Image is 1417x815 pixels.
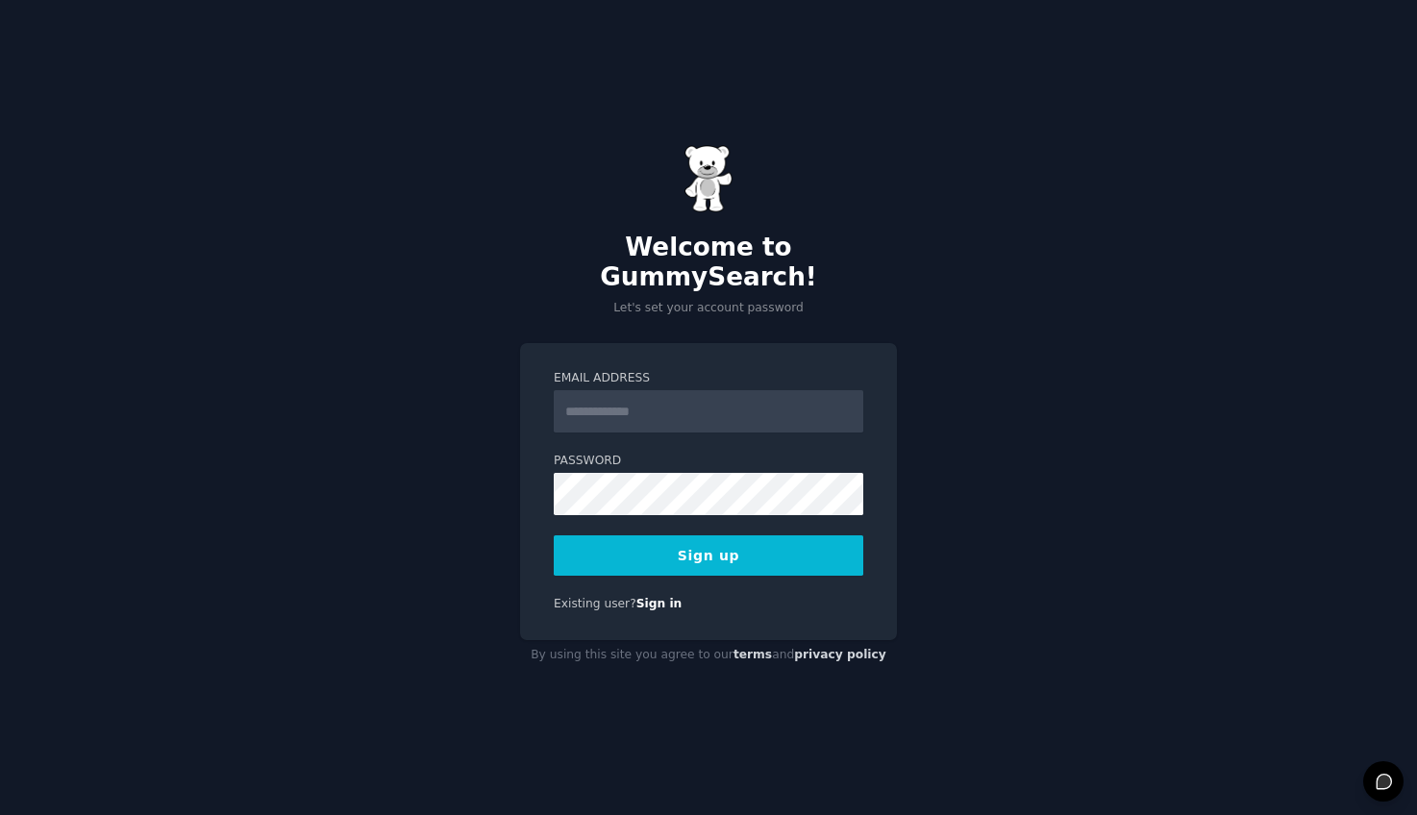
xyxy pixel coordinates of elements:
[794,648,886,661] a: privacy policy
[733,648,772,661] a: terms
[554,597,636,610] span: Existing user?
[554,453,863,470] label: Password
[520,300,897,317] p: Let's set your account password
[636,597,683,610] a: Sign in
[554,370,863,387] label: Email Address
[520,640,897,671] div: By using this site you agree to our and
[520,233,897,293] h2: Welcome to GummySearch!
[554,535,863,576] button: Sign up
[684,145,733,212] img: Gummy Bear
